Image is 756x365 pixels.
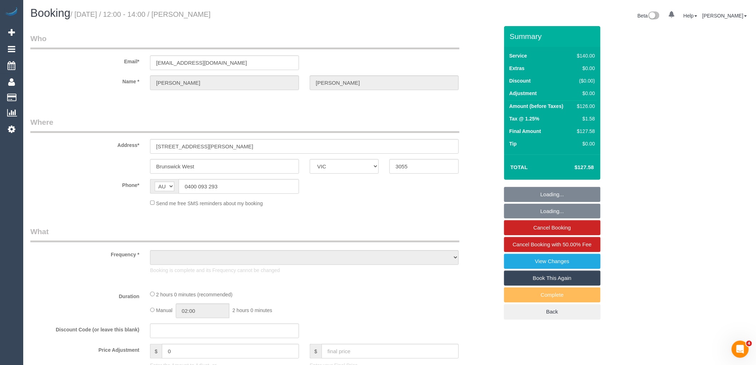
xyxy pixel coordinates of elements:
[504,237,601,252] a: Cancel Booking with 50.00% Fee
[574,115,595,122] div: $1.58
[683,13,697,19] a: Help
[25,324,145,333] label: Discount Code (or leave this blank)
[574,52,595,59] div: $140.00
[638,13,660,19] a: Beta
[574,128,595,135] div: $127.58
[746,341,752,346] span: 4
[504,254,601,269] a: View Changes
[513,241,592,247] span: Cancel Booking with 50.00% Fee
[509,77,531,84] label: Discount
[648,11,660,21] img: New interface
[156,200,263,206] span: Send me free SMS reminders about my booking
[732,341,749,358] iframe: Intercom live chat
[574,90,595,97] div: $0.00
[156,292,233,297] span: 2 hours 0 minutes (recommended)
[310,344,322,359] span: $
[25,179,145,189] label: Phone*
[25,75,145,85] label: Name *
[504,304,601,319] a: Back
[310,75,459,90] input: Last Name*
[70,10,211,18] small: / [DATE] / 12:00 - 14:00 / [PERSON_NAME]
[150,159,299,174] input: Suburb*
[702,13,747,19] a: [PERSON_NAME]
[150,55,299,70] input: Email*
[322,344,459,359] input: final price
[504,271,601,286] a: Book This Again
[509,52,527,59] label: Service
[156,307,173,313] span: Manual
[511,164,528,170] strong: Total
[574,140,595,147] div: $0.00
[510,32,597,40] h3: Summary
[4,7,19,17] img: Automaid Logo
[233,307,272,313] span: 2 hours 0 minutes
[504,220,601,235] a: Cancel Booking
[574,65,595,72] div: $0.00
[30,117,459,133] legend: Where
[509,115,539,122] label: Tax @ 1.25%
[25,248,145,258] label: Frequency *
[574,77,595,84] div: ($0.00)
[509,65,525,72] label: Extras
[150,344,162,359] span: $
[553,164,594,171] h4: $127.58
[509,90,537,97] label: Adjustment
[25,290,145,300] label: Duration
[25,344,145,354] label: Price Adjustment
[30,7,70,19] span: Booking
[30,226,459,242] legend: What
[509,140,517,147] label: Tip
[150,75,299,90] input: First Name*
[25,55,145,65] label: Email*
[574,103,595,110] div: $126.00
[389,159,458,174] input: Post Code*
[30,33,459,49] legend: Who
[509,103,563,110] label: Amount (before Taxes)
[150,267,459,274] p: Booking is complete and its Frequency cannot be changed
[509,128,541,135] label: Final Amount
[179,179,299,194] input: Phone*
[25,139,145,149] label: Address*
